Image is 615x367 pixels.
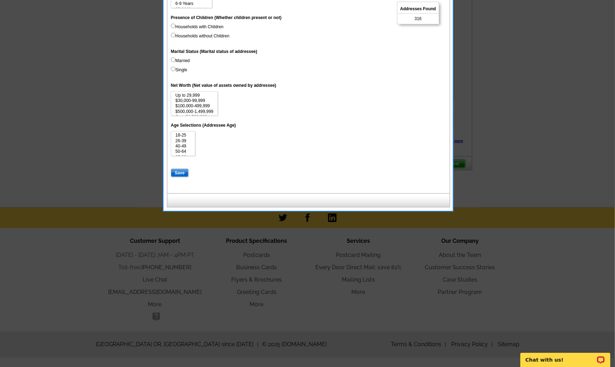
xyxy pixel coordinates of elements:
[171,33,175,37] input: Households without Children
[175,144,191,149] option: 40-49
[175,138,191,144] option: 26-39
[171,67,175,71] input: Single
[171,24,223,30] label: Households with Children
[175,155,191,160] option: 65-69
[175,109,214,114] option: $500,000-1,499,999
[171,33,229,39] label: Households without Children
[171,122,236,128] label: Age Selections (Addressee Age)
[175,133,191,138] option: 18-25
[171,48,257,55] label: Marital Status (Marital status of addressee)
[175,114,214,120] option: Over $1,500,000
[171,24,175,28] input: Households with Children
[398,4,439,14] span: Addresses Found
[171,58,175,62] input: Married
[171,67,187,73] label: Single
[175,103,214,109] option: $100,000-499,999
[414,16,422,22] span: 316
[171,82,276,89] label: Net Worth (Net value of assets owned by addressee)
[171,58,190,64] label: Married
[171,169,189,177] input: Save
[171,14,281,21] label: Presence of Children (Whether children present or not)
[175,1,208,6] option: 6-9 Years
[175,149,191,154] option: 50-64
[516,345,615,367] iframe: LiveChat chat widget
[175,93,214,98] option: Up to 29,999
[175,7,208,12] option: 10-14 Years
[175,98,214,103] option: $30,000-99,999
